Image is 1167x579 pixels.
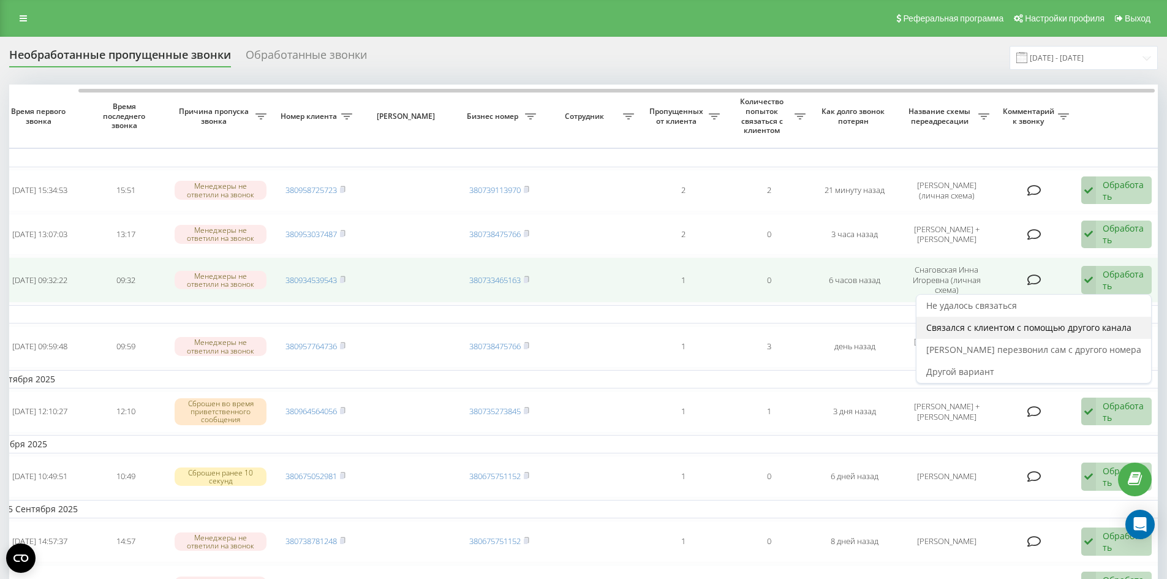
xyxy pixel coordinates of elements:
[640,456,726,498] td: 1
[469,184,521,195] a: 380739113970
[83,391,168,433] td: 12:10
[640,170,726,211] td: 2
[897,257,995,302] td: Снаговская Инна Игоревна (личная схема)
[9,48,231,67] div: Необработанные пропущенные звонки
[285,341,337,352] a: 380957764736
[83,456,168,498] td: 10:49
[926,366,994,377] span: Другой вариант
[83,170,168,211] td: 15:51
[1103,530,1145,553] div: Обработать
[812,214,897,255] td: 3 часа назад
[1103,179,1145,202] div: Обработать
[1125,510,1155,539] div: Open Intercom Messenger
[726,391,812,433] td: 1
[897,456,995,498] td: [PERSON_NAME]
[726,214,812,255] td: 0
[175,225,266,243] div: Менеджеры не ответили на звонок
[469,229,521,240] a: 380738475766
[1103,268,1145,292] div: Обработать
[175,467,266,486] div: Сброшен ранее 10 секунд
[812,257,897,302] td: 6 часов назад
[726,521,812,562] td: 0
[175,337,266,355] div: Менеджеры не ответили на звонок
[1125,13,1150,23] span: Выход
[926,300,1017,311] span: Не удалось связаться
[369,112,446,121] span: [PERSON_NAME]
[897,391,995,433] td: [PERSON_NAME] + [PERSON_NAME]
[6,543,36,573] button: Open CMP widget
[897,326,995,368] td: [PERSON_NAME] + [PERSON_NAME]
[646,107,709,126] span: Пропущенных от клиента
[926,344,1141,355] span: [PERSON_NAME] перезвонил сам с другого номера
[279,112,341,121] span: Номер клиента
[285,274,337,286] a: 380934539543
[175,107,255,126] span: Причина пропуска звонка
[897,521,995,562] td: [PERSON_NAME]
[812,521,897,562] td: 8 дней назад
[175,532,266,551] div: Менеджеры не ответили на звонок
[285,535,337,547] a: 380738781248
[640,521,726,562] td: 1
[640,326,726,368] td: 1
[285,229,337,240] a: 380953037487
[1103,465,1145,488] div: Обработать
[83,521,168,562] td: 14:57
[812,456,897,498] td: 6 дней назад
[926,322,1131,333] span: Связался с клиентом с помощью другого канала
[821,107,888,126] span: Как долго звонок потерян
[640,214,726,255] td: 2
[175,181,266,199] div: Менеджеры не ответили на звонок
[93,102,159,131] span: Время последнего звонка
[903,13,1003,23] span: Реферальная программа
[548,112,623,121] span: Сотрудник
[285,471,337,482] a: 380675052981
[897,170,995,211] td: [PERSON_NAME] (личная схема)
[904,107,978,126] span: Название схемы переадресации
[726,170,812,211] td: 2
[726,257,812,302] td: 0
[175,398,266,425] div: Сброшен во время приветственного сообщения
[640,391,726,433] td: 1
[1025,13,1105,23] span: Настройки профиля
[83,214,168,255] td: 13:17
[1002,107,1058,126] span: Комментарий к звонку
[1103,222,1145,246] div: Обработать
[726,456,812,498] td: 0
[1103,400,1145,423] div: Обработать
[83,257,168,302] td: 09:32
[285,406,337,417] a: 380964564056
[726,326,812,368] td: 3
[469,274,521,286] a: 380733465163
[732,97,795,135] span: Количество попыток связаться с клиентом
[83,326,168,368] td: 09:59
[897,214,995,255] td: [PERSON_NAME] + [PERSON_NAME]
[812,170,897,211] td: 21 минуту назад
[640,257,726,302] td: 1
[812,326,897,368] td: день назад
[469,535,521,547] a: 380675751152
[469,406,521,417] a: 380735273845
[469,341,521,352] a: 380738475766
[246,48,367,67] div: Обработанные звонки
[285,184,337,195] a: 380958725723
[175,271,266,289] div: Менеджеры не ответили на звонок
[469,471,521,482] a: 380675751152
[7,107,73,126] span: Время первого звонка
[812,391,897,433] td: 3 дня назад
[463,112,525,121] span: Бизнес номер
